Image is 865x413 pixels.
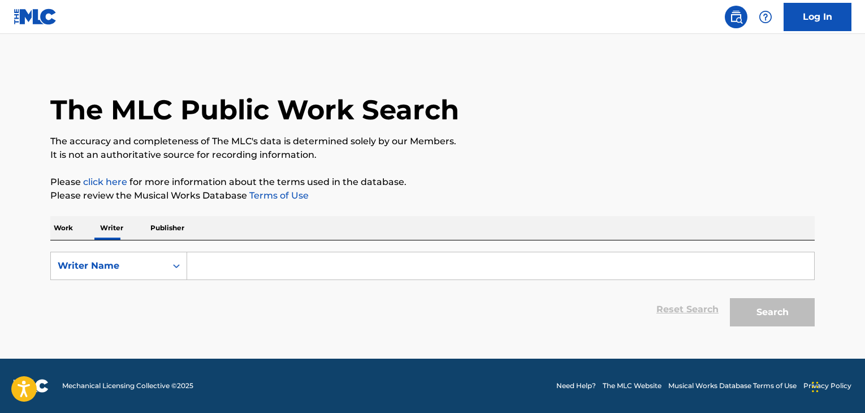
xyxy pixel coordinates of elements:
iframe: Chat Widget [808,359,865,413]
img: logo [14,379,49,393]
p: Work [50,216,76,240]
div: Drag [812,370,819,404]
form: Search Form [50,252,815,332]
p: It is not an authoritative source for recording information. [50,148,815,162]
p: Please for more information about the terms used in the database. [50,175,815,189]
div: Help [754,6,777,28]
p: The accuracy and completeness of The MLC's data is determined solely by our Members. [50,135,815,148]
img: MLC Logo [14,8,57,25]
a: Musical Works Database Terms of Use [668,381,797,391]
a: Privacy Policy [803,381,851,391]
img: help [759,10,772,24]
a: Terms of Use [247,190,309,201]
h1: The MLC Public Work Search [50,93,459,127]
p: Publisher [147,216,188,240]
p: Writer [97,216,127,240]
p: Please review the Musical Works Database [50,189,815,203]
a: The MLC Website [603,381,661,391]
a: Need Help? [556,381,596,391]
a: click here [83,177,127,187]
img: search [729,10,743,24]
a: Public Search [725,6,747,28]
a: Log In [784,3,851,31]
div: Writer Name [58,259,159,273]
span: Mechanical Licensing Collective © 2025 [62,381,193,391]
